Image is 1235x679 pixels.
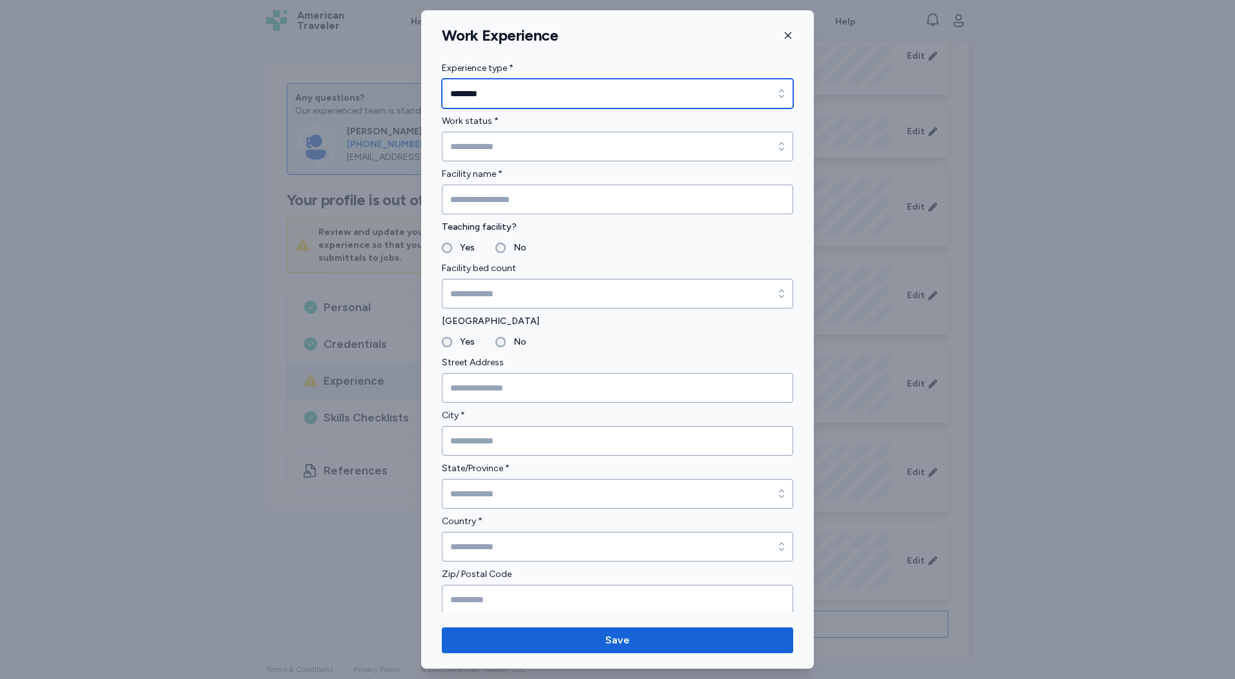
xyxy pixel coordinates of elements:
input: Street Address [442,373,793,403]
input: City * [442,426,793,456]
span: Save [605,633,630,648]
label: No [506,334,526,350]
label: Experience type * [442,61,793,76]
label: Teaching facility? [442,219,793,235]
label: Yes [452,334,475,350]
label: Work status * [442,114,793,129]
label: Facility bed count [442,261,793,276]
label: City * [442,408,793,423]
input: Facility name * [442,185,793,214]
label: Yes [452,240,475,256]
label: State/Province * [442,461,793,476]
h1: Work Experience [442,26,558,45]
label: No [506,240,526,256]
label: Street Address [442,355,793,370]
label: Country * [442,514,793,529]
label: Zip/ Postal Code [442,567,793,582]
label: Facility name * [442,167,793,182]
input: Zip/ Postal Code [442,585,793,614]
label: [GEOGRAPHIC_DATA] [442,314,793,329]
button: Save [442,627,793,653]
